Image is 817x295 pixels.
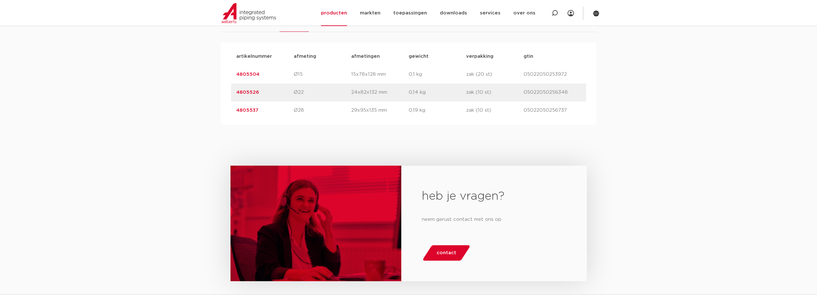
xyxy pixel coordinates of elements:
p: afmetingen [351,53,409,60]
p: zak (10 st) [466,89,524,96]
a: 4805504 [236,72,259,77]
p: 05022050253972 [524,71,581,78]
p: neem gerust contact met ons op [422,214,566,225]
p: 15x78x128 mm [351,71,409,78]
h2: heb je vragen? [422,189,566,204]
span: contact [437,248,456,258]
p: Ø28 [294,107,351,114]
p: afmeting [294,53,351,60]
p: 05022050256348 [524,89,581,96]
p: 24x82x132 mm [351,89,409,96]
p: artikelnummer [236,53,294,60]
p: 29x95x135 mm [351,107,409,114]
p: zak (10 st) [466,107,524,114]
a: 4805537 [236,108,258,113]
p: Ø15 [294,71,351,78]
p: 0,14 kg [409,89,466,96]
p: Ø22 [294,89,351,96]
p: verpakking [466,53,524,60]
a: contact [422,245,471,261]
p: 05022050256737 [524,107,581,114]
p: zak (20 st) [466,71,524,78]
p: gewicht [409,53,466,60]
p: 0,19 kg [409,107,466,114]
p: 0,1 kg [409,71,466,78]
a: 4805526 [236,90,259,95]
p: gtin [524,53,581,60]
